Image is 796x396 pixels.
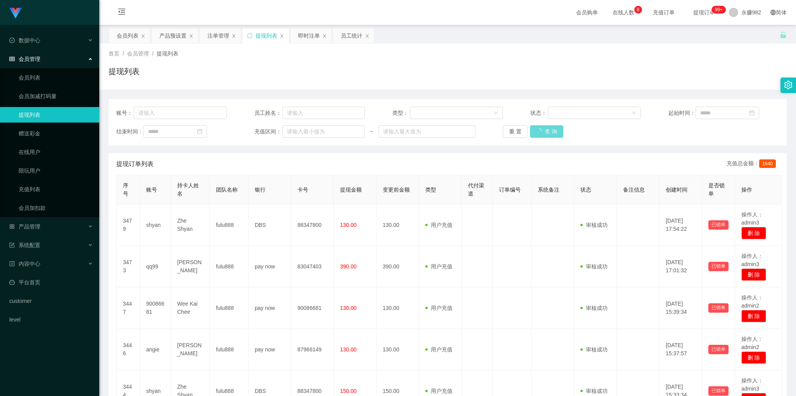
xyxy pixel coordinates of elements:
[19,107,93,123] a: 提现列表
[254,109,282,117] span: 员工姓名：
[177,182,199,197] span: 持卡人姓名
[741,268,766,281] button: 删 除
[741,294,763,309] span: 操作人：admin2
[207,28,229,43] div: 注单管理
[117,287,140,329] td: 3447
[425,305,452,311] span: 用户充值
[247,33,252,38] i: 图标: sync
[9,261,40,267] span: 内容中心
[711,6,725,14] sup: 220
[580,388,608,394] span: 审核成功
[468,182,484,197] span: 代付渠道
[425,187,436,193] span: 类型
[727,159,779,169] div: 充值总金额：
[365,34,370,38] i: 图标: close
[291,246,334,287] td: 83047403
[376,204,419,246] td: 130.00
[123,182,128,197] span: 序号
[197,129,202,134] i: 图标: calendar
[392,109,410,117] span: 类型：
[9,275,93,290] a: 图标: dashboard平台首页
[689,10,719,15] span: 提现订单
[210,246,249,287] td: fulu888
[708,220,729,230] button: 已锁单
[376,329,419,370] td: 130.00
[580,263,608,270] span: 审核成功
[425,388,452,394] span: 用户充值
[282,125,365,138] input: 请输入最小值为
[291,329,334,370] td: 87966149
[383,187,410,193] span: 变更前金额
[134,107,227,119] input: 请输入
[668,109,696,117] span: 起始时间：
[632,111,636,116] i: 图标: down
[117,246,140,287] td: 3473
[340,187,362,193] span: 提现金额
[127,50,149,57] span: 会员管理
[140,246,171,287] td: qq99
[189,34,193,38] i: 图标: close
[171,329,210,370] td: [PERSON_NAME]
[340,305,357,311] span: 130.00
[580,187,591,193] span: 状态
[376,246,419,287] td: 390.00
[210,287,249,329] td: fulu888
[9,242,15,248] i: 图标: form
[171,246,210,287] td: [PERSON_NAME]
[19,182,93,197] a: 充值列表
[708,386,729,396] button: 已锁单
[210,329,249,370] td: fulu888
[109,66,140,77] h1: 提现列表
[580,305,608,311] span: 审核成功
[741,336,763,350] span: 操作人：admin2
[117,204,140,246] td: 3479
[340,263,357,270] span: 390.00
[623,187,645,193] span: 备注信息
[19,126,93,141] a: 赠送彩金
[157,50,178,57] span: 提现列表
[9,56,15,62] i: 图标: table
[19,70,93,85] a: 会员列表
[116,159,154,169] span: 提现订单列表
[741,377,763,392] span: 操作人：admin3
[425,222,452,228] span: 用户充值
[117,329,140,370] td: 3446
[9,37,40,43] span: 数据中心
[660,287,702,329] td: [DATE] 15:39:34
[580,346,608,353] span: 审核成功
[741,211,763,226] span: 操作人：admin3
[123,50,124,57] span: /
[660,329,702,370] td: [DATE] 15:37:57
[140,204,171,246] td: shyan
[109,0,135,25] i: 图标: menu-fold
[116,109,134,117] span: 账号：
[499,187,521,193] span: 订单编号
[117,28,138,43] div: 会员列表
[503,125,528,138] button: 重 置
[741,310,766,322] button: 删 除
[298,28,320,43] div: 即时注单
[19,163,93,178] a: 陪玩用户
[140,287,171,329] td: 90086681
[249,329,291,370] td: pay now
[741,187,752,193] span: 操作
[580,222,608,228] span: 审核成功
[660,246,702,287] td: [DATE] 17:01:32
[609,10,638,15] span: 在线人数
[152,50,154,57] span: /
[9,261,15,266] i: 图标: profile
[634,6,642,14] sup: 8
[171,204,210,246] td: Zhe Shyan
[171,287,210,329] td: Wee Kai Chee
[666,187,687,193] span: 创建时间
[9,224,15,229] i: 图标: appstore-o
[9,38,15,43] i: 图标: check-circle-o
[291,287,334,329] td: 90086681
[9,223,40,230] span: 产品管理
[19,144,93,160] a: 在线用户
[749,110,755,116] i: 图标: calendar
[9,312,93,327] a: level
[780,31,787,38] i: 图标: unlock
[425,346,452,353] span: 用户充值
[256,28,277,43] div: 提现列表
